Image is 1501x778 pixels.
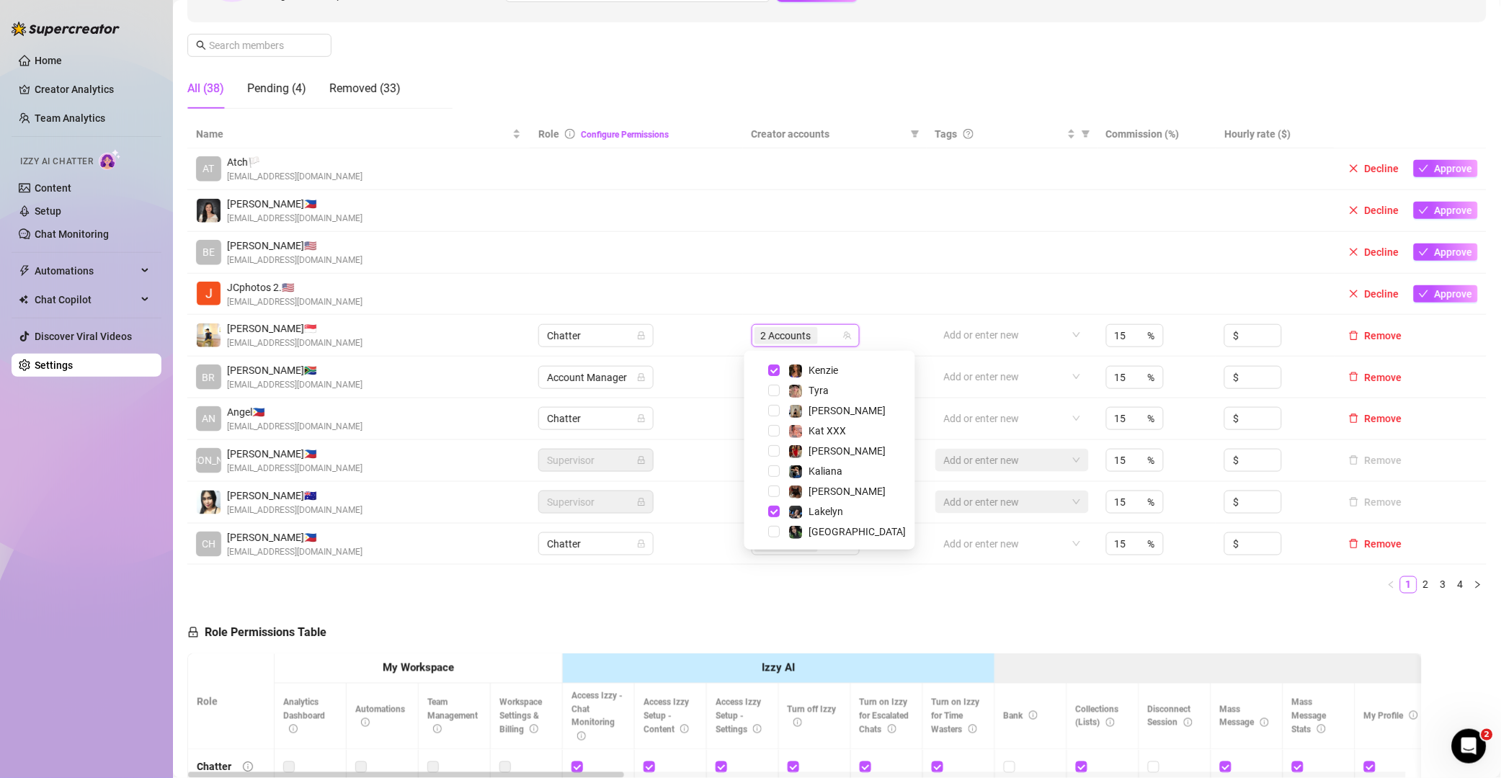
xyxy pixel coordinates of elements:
[768,486,780,497] span: Select tree node
[1349,289,1359,299] span: close
[1419,247,1429,257] span: check
[768,425,780,437] span: Select tree node
[1343,535,1408,553] button: Remove
[227,336,362,350] span: [EMAIL_ADDRESS][DOMAIN_NAME]
[1260,718,1269,727] span: info-circle
[1317,725,1326,733] span: info-circle
[1365,246,1399,258] span: Decline
[547,491,645,513] span: Supervisor
[768,405,780,416] span: Select tree node
[789,445,802,458] img: Caroline
[196,126,509,142] span: Name
[637,456,646,465] span: lock
[1401,577,1417,593] a: 1
[1418,577,1434,593] a: 2
[227,404,362,420] span: Angel 🇵🇭
[768,445,780,457] span: Select tree node
[577,732,586,741] span: info-circle
[1452,729,1487,764] iframe: Intercom live chat
[227,154,362,170] span: Atch 🏳️
[809,405,886,416] span: [PERSON_NAME]
[1453,577,1469,593] a: 4
[1419,164,1429,174] span: check
[789,526,802,539] img: Salem
[753,725,762,733] span: info-circle
[1435,163,1473,174] span: Approve
[35,228,109,240] a: Chat Monitoring
[1387,581,1396,589] span: left
[283,697,325,735] span: Analytics Dashboard
[1349,205,1359,215] span: close
[1364,711,1418,721] span: My Profile
[809,506,843,517] span: Lakelyn
[643,697,689,735] span: Access Izzy Setup - Content
[1365,330,1402,341] span: Remove
[843,331,852,340] span: team
[227,295,362,309] span: [EMAIL_ADDRESS][DOMAIN_NAME]
[227,462,362,475] span: [EMAIL_ADDRESS][DOMAIN_NAME]
[19,295,28,305] img: Chat Copilot
[788,705,837,728] span: Turn off Izzy
[35,78,150,101] a: Creator Analytics
[1414,285,1478,303] button: Approve
[227,420,362,434] span: [EMAIL_ADDRESS][DOMAIN_NAME]
[789,425,802,438] img: Kat XXX
[1349,413,1359,424] span: delete
[12,22,120,36] img: logo-BBDzfeDw.svg
[1076,705,1119,728] span: Collections (Lists)
[1414,243,1478,261] button: Approve
[1469,576,1487,594] button: right
[1343,493,1408,511] button: Remove
[1365,413,1402,424] span: Remove
[202,411,215,426] span: AN
[789,486,802,498] img: Lily Rhyia
[202,244,215,260] span: BE
[1452,576,1469,594] li: 4
[188,654,275,750] th: Role
[1343,202,1405,219] button: Decline
[547,450,645,471] span: Supervisor
[793,718,802,727] span: info-circle
[1349,539,1359,549] span: delete
[754,327,818,344] span: 2 Accounts
[1365,163,1399,174] span: Decline
[227,212,362,225] span: [EMAIL_ADDRESS][DOMAIN_NAME]
[1148,705,1193,728] span: Disconnect Session
[361,718,370,727] span: info-circle
[197,759,231,775] div: Chatter
[1292,697,1327,735] span: Mass Message Stats
[752,126,905,142] span: Creator accounts
[1383,576,1400,594] li: Previous Page
[1400,576,1417,594] li: 1
[809,425,846,437] span: Kat XXX
[1365,538,1402,550] span: Remove
[1349,331,1359,341] span: delete
[637,331,646,340] span: lock
[762,661,795,674] strong: Izzy AI
[187,80,224,97] div: All (38)
[637,373,646,382] span: lock
[329,80,401,97] div: Removed (33)
[243,762,253,772] span: info-circle
[203,161,215,176] span: AT
[1419,289,1429,299] span: check
[637,414,646,423] span: lock
[809,445,886,457] span: [PERSON_NAME]
[227,238,362,254] span: [PERSON_NAME] 🇺🇸
[1343,410,1408,427] button: Remove
[35,359,73,371] a: Settings
[1435,577,1451,593] a: 3
[20,155,93,169] span: Izzy AI Chatter
[935,126,958,142] span: Tags
[789,385,802,398] img: Tyra
[187,627,199,638] span: lock
[768,465,780,477] span: Select tree node
[888,725,896,733] span: info-circle
[547,367,645,388] span: Account Manager
[1469,576,1487,594] li: Next Page
[908,123,922,145] span: filter
[1097,120,1216,148] th: Commission (%)
[1082,130,1090,138] span: filter
[789,465,802,478] img: Kaliana
[1349,164,1359,174] span: close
